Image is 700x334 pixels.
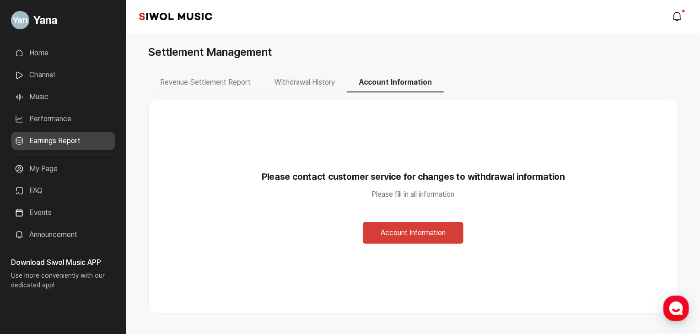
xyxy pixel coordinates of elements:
p: Use more conveniently with our dedicated app! [11,268,115,297]
a: My Page [11,160,115,178]
a: Earnings Report [11,132,115,150]
a: Music [11,88,115,106]
a: Home [11,44,115,62]
a: Go to My Profile [11,7,115,33]
button: Withdrawal History [263,73,347,92]
a: Home [3,258,60,281]
h1: Settlement Management [148,44,272,60]
a: Messages [60,258,118,281]
a: Performance [11,110,115,128]
a: Account Information [347,78,444,86]
span: Messages [76,272,103,280]
span: Yana [33,12,57,28]
a: Settings [118,258,176,281]
p: Please fill in all information [163,189,663,200]
a: Channel [11,66,115,84]
span: Settings [135,272,158,279]
a: FAQ [11,182,115,200]
a: Withdrawal History [263,78,347,86]
button: Account Information [363,222,463,244]
strong: Please contact customer service for changes to withdrawal information [163,170,663,183]
button: Account Information [347,73,444,92]
a: Announcement [11,226,115,244]
h3: Download Siwol Music APP [11,257,115,268]
a: Revenue Settlement Report [148,78,263,86]
a: Events [11,204,115,222]
span: Home [23,272,39,279]
button: Revenue Settlement Report [148,73,263,92]
a: modal.notifications [669,7,687,26]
